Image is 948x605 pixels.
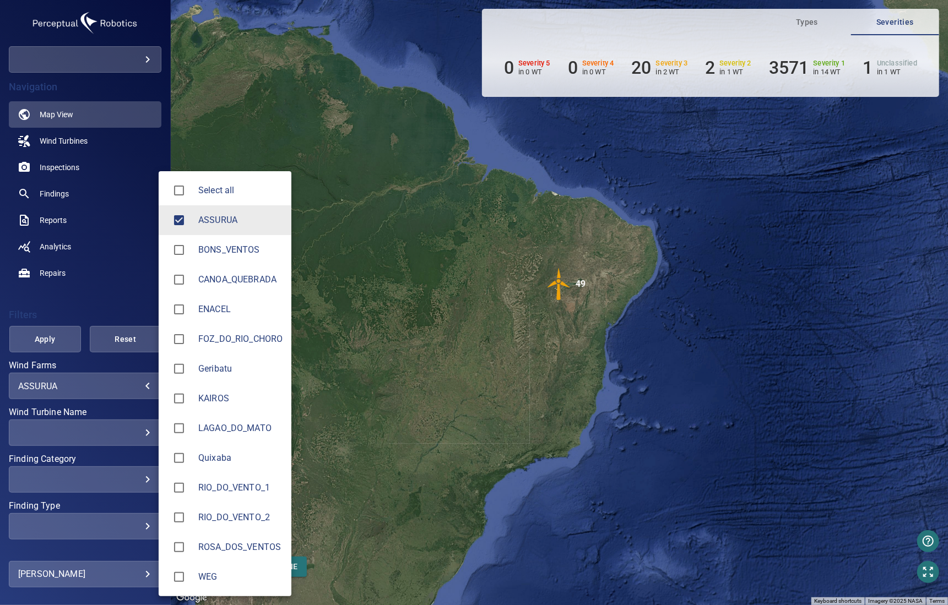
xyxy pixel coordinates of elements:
[198,541,283,554] div: Wind Farms ROSA_DOS_VENTOS
[198,273,283,286] span: CANOA_QUEBRADA
[167,357,191,380] span: Geribatu
[198,303,283,316] span: ENACEL
[167,328,191,351] span: FOZ_DO_RIO_CHORO
[198,511,283,524] span: RIO_DO_VENTO_2
[167,565,191,588] span: WEG
[167,446,191,470] span: Quixaba
[159,171,291,596] ul: ASSURUA
[198,451,283,465] span: Quixaba
[167,387,191,410] span: KAIROS
[198,273,283,286] div: Wind Farms CANOA_QUEBRADA
[198,333,283,346] div: Wind Farms FOZ_DO_RIO_CHORO
[198,481,283,494] span: RIO_DO_VENTO_1
[198,214,283,227] span: ASSURUA
[198,541,283,554] span: ROSA_DOS_VENTOS
[198,392,283,405] div: Wind Farms KAIROS
[198,392,283,405] span: KAIROS
[198,303,283,316] div: Wind Farms ENACEL
[198,451,283,465] div: Wind Farms Quixaba
[198,243,283,257] div: Wind Farms BONS_VENTOS
[167,506,191,529] span: RIO_DO_VENTO_2
[167,536,191,559] span: ROSA_DOS_VENTOS
[198,362,283,375] div: Wind Farms Geribatu
[167,238,191,261] span: BONS_VENTOS
[167,417,191,440] span: LAGAO_DO_MATO
[198,422,283,435] span: LAGAO_DO_MATO
[198,570,283,584] div: Wind Farms WEG
[167,476,191,499] span: RIO_DO_VENTO_1
[167,268,191,291] span: CANOA_QUEBRADA
[198,481,283,494] div: Wind Farms RIO_DO_VENTO_1
[198,362,283,375] span: Geribatu
[198,333,283,346] span: FOZ_DO_RIO_CHORO
[198,243,283,257] span: BONS_VENTOS
[198,214,283,227] div: Wind Farms ASSURUA
[198,511,283,524] div: Wind Farms RIO_DO_VENTO_2
[198,184,283,197] span: Select all
[198,570,283,584] span: WEG
[198,422,283,435] div: Wind Farms LAGAO_DO_MATO
[167,209,191,232] span: ASSURUA
[167,298,191,321] span: ENACEL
